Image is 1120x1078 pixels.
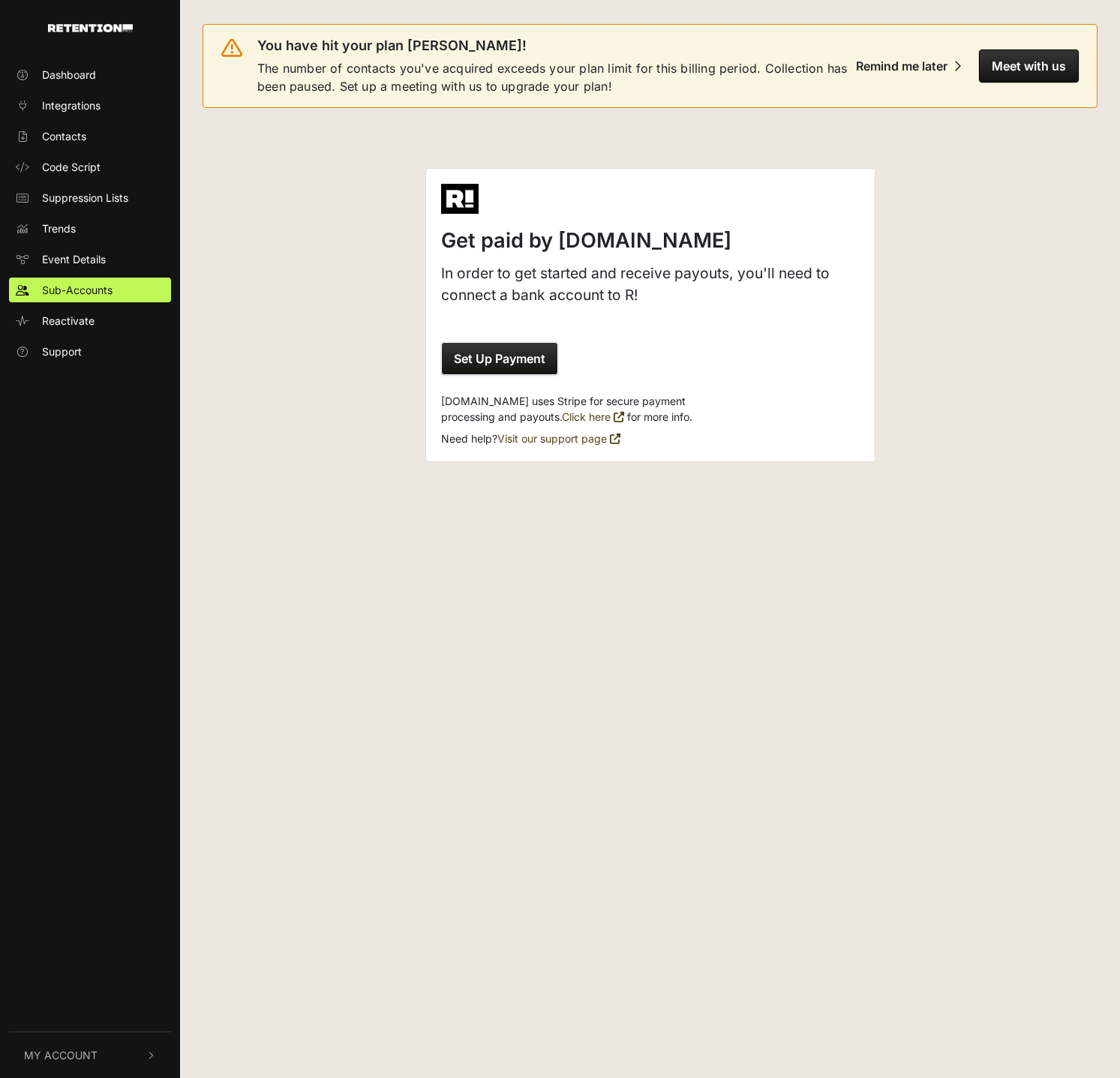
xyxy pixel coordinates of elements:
a: Click here [562,410,627,423]
a: Dashboard [9,62,171,87]
span: Reactivate [42,313,95,329]
a: Visit our support page [497,432,620,445]
a: Suppression Lists [9,185,171,210]
span: You have hit your plan [PERSON_NAME]! [257,37,527,55]
span: Trends [42,221,76,236]
span: Suppression Lists [42,190,128,206]
span: The number of contacts you've acquired exceeds your plan limit for this billing period. Collectio... [257,59,865,95]
button: Remind me later [844,50,973,83]
span: My Account [24,1047,98,1063]
button: My Account [9,1032,171,1078]
button: Meet with us [979,50,1079,83]
span: Support [42,344,82,359]
span: Sub-Accounts [42,282,113,298]
p: Need help? [441,431,713,446]
a: Set Up Payment [441,342,558,375]
span: Event Details [42,251,106,267]
h1: Get paid by [DOMAIN_NAME] [441,229,860,254]
a: Trends [9,216,171,241]
a: Reactivate [9,308,171,333]
a: Code Script [9,155,171,179]
img: Retention.com [48,24,133,32]
span: Dashboard [42,67,96,83]
a: Support [9,339,171,364]
img: R! logo [441,184,479,214]
a: Contacts [9,124,171,149]
span: Contacts [42,128,86,144]
a: Integrations [9,93,171,118]
p: [DOMAIN_NAME] uses Stripe for secure payment processing and payouts. for more info. [441,393,713,425]
p: In order to get started and receive payouts, you'll need to connect a bank account to R! [441,263,860,306]
span: Integrations [42,98,101,113]
a: Sub-Accounts [9,278,171,302]
div: Remind me later [856,59,947,74]
a: Event Details [9,247,171,272]
span: Code Script [42,159,101,175]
